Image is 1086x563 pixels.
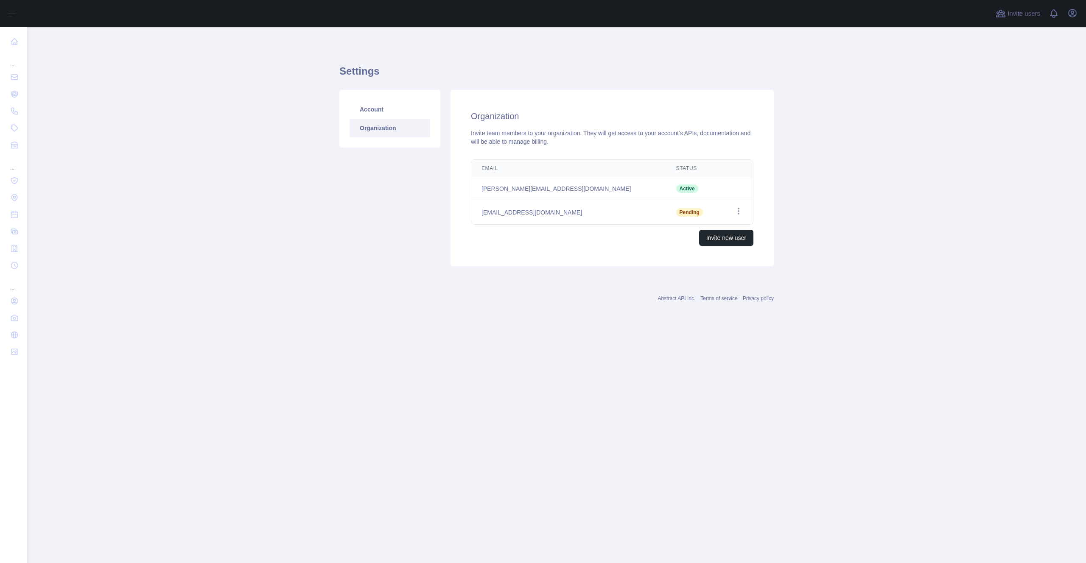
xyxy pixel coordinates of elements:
span: Pending [676,208,703,217]
a: Account [350,100,430,119]
a: Organization [350,119,430,137]
th: Email [471,160,666,177]
td: [PERSON_NAME][EMAIL_ADDRESS][DOMAIN_NAME] [471,177,666,200]
div: Invite team members to your organization. They will get access to your account's APIs, documentat... [471,129,753,146]
div: ... [7,154,20,171]
td: [EMAIL_ADDRESS][DOMAIN_NAME] [471,200,666,225]
div: ... [7,51,20,68]
button: Invite users [994,7,1042,20]
th: Status [666,160,720,177]
span: Active [676,184,698,193]
a: Terms of service [700,295,737,301]
a: Abstract API Inc. [658,295,696,301]
span: Invite users [1008,9,1040,19]
h1: Settings [339,64,774,85]
h2: Organization [471,110,753,122]
button: Invite new user [699,230,753,246]
div: ... [7,275,20,292]
a: Privacy policy [743,295,774,301]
